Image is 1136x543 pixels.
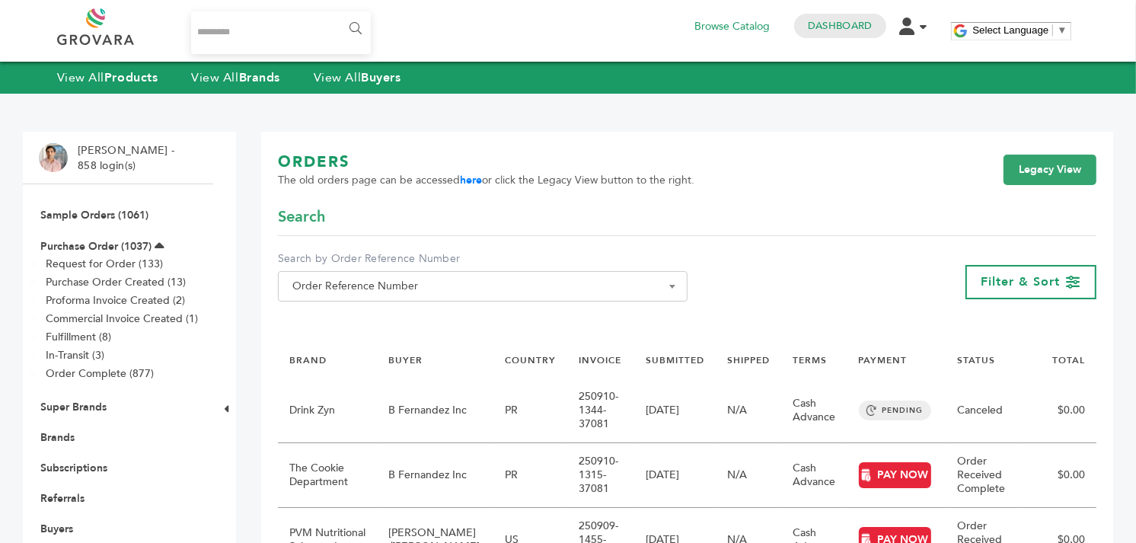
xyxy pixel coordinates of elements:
td: [DATE] [634,379,716,443]
td: Cash Advance [781,443,847,508]
strong: Products [104,69,158,86]
a: here [460,173,482,187]
strong: Brands [239,69,280,86]
td: N/A [716,443,781,508]
a: Subscriptions [40,461,107,475]
a: STATUS [958,354,996,366]
a: TOTAL [1052,354,1085,366]
span: Search [278,206,325,228]
a: Purchase Order Created (13) [46,275,186,289]
span: ▼ [1057,24,1067,36]
strong: Buyers [361,69,400,86]
span: Select Language [972,24,1048,36]
a: View AllProducts [57,69,158,86]
td: 250910-1315-37081 [567,443,634,508]
a: Select Language​ [972,24,1067,36]
a: Order Complete (877) [46,366,154,381]
a: View AllBrands [191,69,280,86]
a: BRAND [289,354,327,366]
td: 250910-1344-37081 [567,379,634,443]
td: $0.00 [1019,379,1096,443]
a: Buyers [40,522,73,536]
td: [DATE] [634,443,716,508]
td: The Cookie Department [278,443,377,508]
a: Fulfillment (8) [46,330,111,344]
span: PENDING [859,401,931,420]
label: Search by Order Reference Number [278,251,688,267]
a: Dashboard [808,19,872,33]
a: Brands [40,430,75,445]
input: Search... [191,11,372,54]
td: B Fernandez Inc [377,379,493,443]
td: B Fernandez Inc [377,443,493,508]
a: Sample Orders (1061) [40,208,148,222]
li: [PERSON_NAME] - 858 login(s) [78,143,178,173]
a: TERMS [793,354,827,366]
a: Proforma Invoice Created (2) [46,293,185,308]
a: Browse Catalog [694,18,770,35]
span: The old orders page can be accessed or click the Legacy View button to the right. [278,173,694,188]
a: In-Transit (3) [46,348,104,363]
a: Commercial Invoice Created (1) [46,311,198,326]
a: PAYMENT [859,354,908,366]
td: PR [493,379,567,443]
a: SHIPPED [727,354,770,366]
a: Super Brands [40,400,107,414]
a: SUBMITTED [646,354,704,366]
a: Legacy View [1004,155,1096,185]
span: Filter & Sort [981,273,1061,290]
a: BUYER [388,354,423,366]
span: Order Reference Number [278,271,688,302]
a: Purchase Order (1037) [40,239,152,254]
td: Drink Zyn [278,379,377,443]
td: Canceled [946,379,1019,443]
td: Cash Advance [781,379,847,443]
h1: ORDERS [278,152,694,173]
td: PR [493,443,567,508]
td: N/A [716,379,781,443]
td: Order Received Complete [946,443,1019,508]
a: Referrals [40,491,85,506]
a: View AllBuyers [314,69,401,86]
td: $0.00 [1019,443,1096,508]
a: Request for Order (133) [46,257,163,271]
span: Order Reference Number [286,276,679,297]
a: PAY NOW [859,462,931,488]
span: ​ [1052,24,1053,36]
a: COUNTRY [505,354,556,366]
a: INVOICE [579,354,621,366]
